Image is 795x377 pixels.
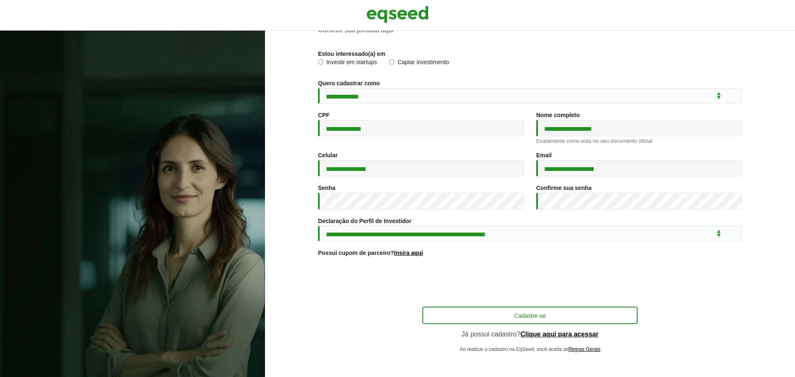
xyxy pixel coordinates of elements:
[318,152,337,158] label: Celular
[318,250,423,256] label: Possui cupom de parceiro?
[318,51,385,57] label: Estou interessado(a) em
[536,152,552,158] label: Email
[389,59,395,65] input: Captar investimento
[422,346,638,352] p: Ao realizar o cadastro na EqSeed, você aceita as
[389,59,449,67] label: Captar investimento
[318,59,323,65] input: Investir em startups
[318,112,330,118] label: CPF
[318,218,412,224] label: Declaração do Perfil de Investidor
[536,138,742,144] div: Exatamente como está no seu documento oficial
[318,59,377,67] label: Investir em startups
[520,331,599,338] a: Clique aqui para acessar
[422,307,638,324] button: Cadastre-se
[394,250,423,256] a: Insira aqui
[536,185,592,191] label: Confirme sua senha
[366,4,429,25] img: EqSeed Logo
[318,80,380,86] label: Quero cadastrar como
[569,347,600,352] a: Regras Gerais
[467,266,593,298] iframe: reCAPTCHA
[422,330,638,338] p: Já possui cadastro?
[536,112,580,118] label: Nome completo
[318,185,335,191] label: Senha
